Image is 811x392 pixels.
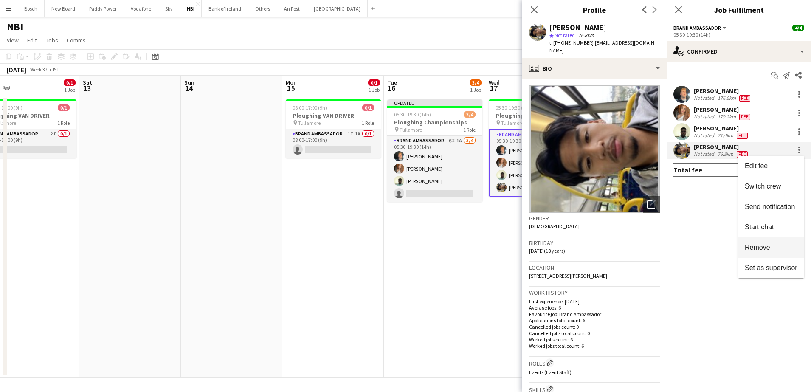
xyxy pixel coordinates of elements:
[738,258,804,278] button: Set as supervisor
[738,217,804,237] button: Start chat
[738,197,804,217] button: Send notification
[745,203,795,210] span: Send notification
[745,223,774,231] span: Start chat
[738,156,804,176] button: Edit fee
[745,264,797,271] span: Set as supervisor
[738,237,804,258] button: Remove
[745,183,781,190] span: Switch crew
[745,162,768,169] span: Edit fee
[745,244,770,251] span: Remove
[738,176,804,197] button: Switch crew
